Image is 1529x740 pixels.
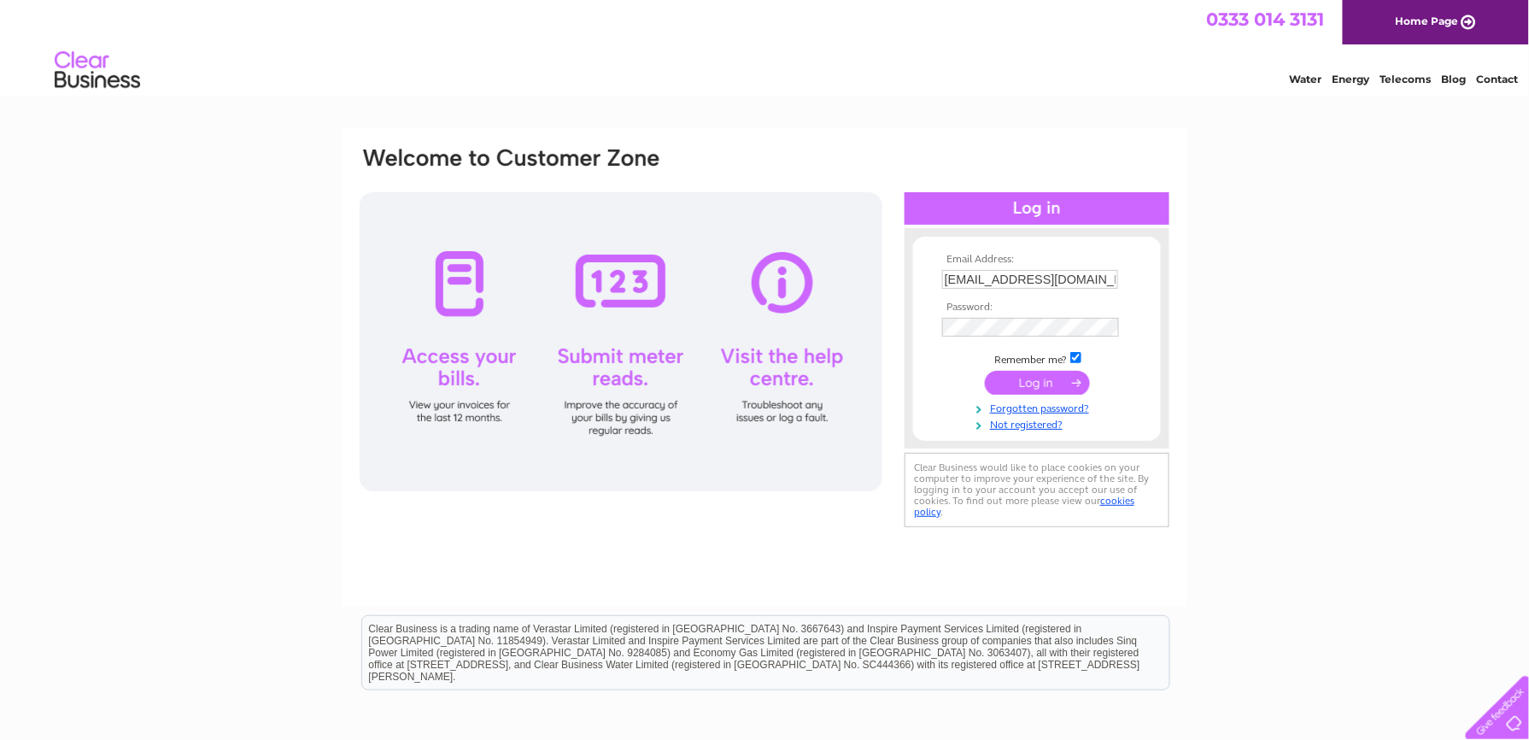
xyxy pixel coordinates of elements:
[985,371,1090,395] input: Submit
[914,495,1134,518] a: cookies policy
[938,349,1136,367] td: Remember me?
[942,415,1136,432] a: Not registered?
[362,9,1169,83] div: Clear Business is a trading name of Verastar Limited (registered in [GEOGRAPHIC_DATA] No. 3667643...
[1380,73,1432,85] a: Telecoms
[1290,73,1322,85] a: Water
[1207,9,1325,30] a: 0333 014 3131
[942,399,1136,415] a: Forgotten password?
[54,44,141,97] img: logo.png
[1477,73,1519,85] a: Contact
[1333,73,1370,85] a: Energy
[905,453,1169,527] div: Clear Business would like to place cookies on your computer to improve your experience of the sit...
[938,302,1136,314] th: Password:
[1442,73,1467,85] a: Blog
[938,254,1136,266] th: Email Address:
